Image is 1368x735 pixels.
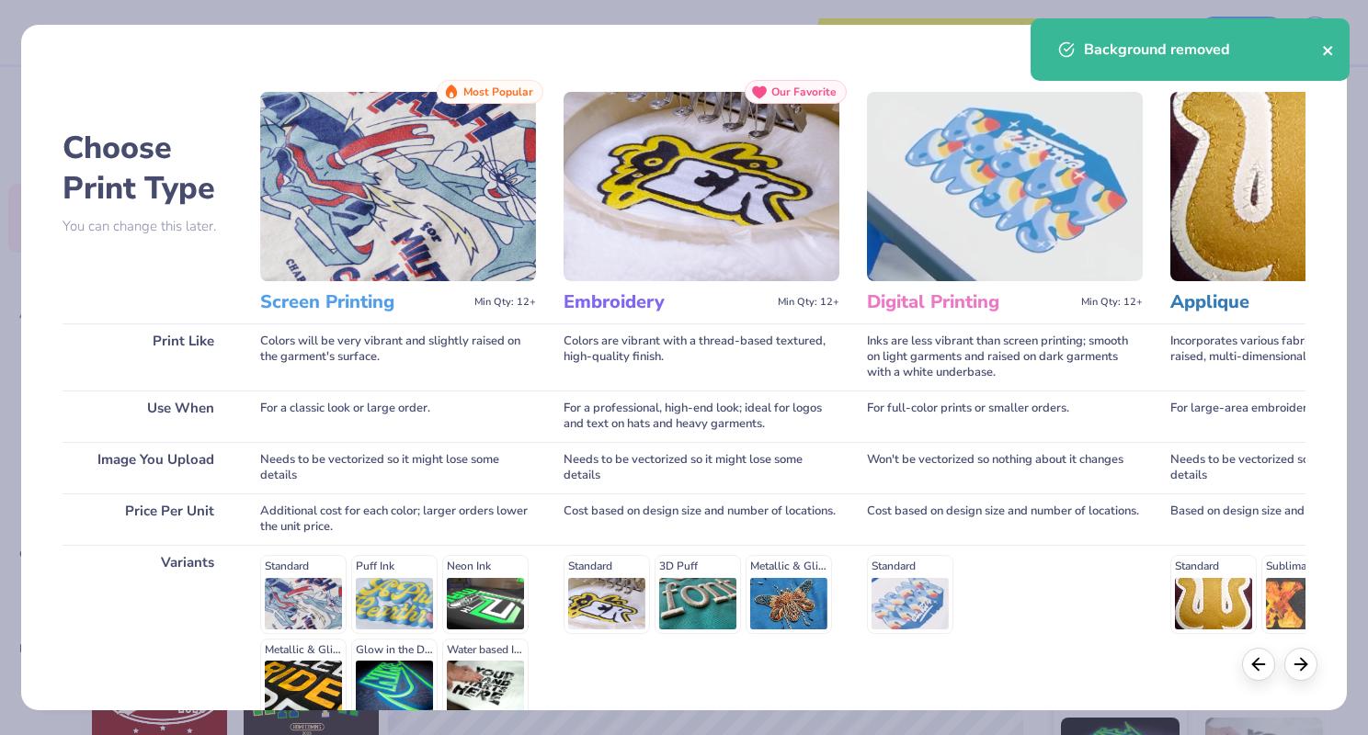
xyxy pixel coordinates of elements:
[564,290,770,314] h3: Embroidery
[1084,39,1322,61] div: Background removed
[63,545,233,727] div: Variants
[260,493,536,545] div: Additional cost for each color; larger orders lower the unit price.
[1081,296,1143,309] span: Min Qty: 12+
[63,390,233,442] div: Use When
[564,442,839,493] div: Needs to be vectorized so it might lose some details
[564,92,839,281] img: Embroidery
[63,128,233,209] h2: Choose Print Type
[771,85,837,98] span: Our Favorite
[260,323,536,390] div: Colors will be very vibrant and slightly raised on the garment's surface.
[867,323,1143,390] div: Inks are less vibrant than screen printing; smooth on light garments and raised on dark garments ...
[463,85,533,98] span: Most Popular
[867,390,1143,442] div: For full-color prints or smaller orders.
[1322,39,1335,61] button: close
[63,323,233,390] div: Print Like
[867,493,1143,545] div: Cost based on design size and number of locations.
[63,219,233,234] p: You can change this later.
[260,390,536,442] div: For a classic look or large order.
[474,296,536,309] span: Min Qty: 12+
[260,290,467,314] h3: Screen Printing
[867,290,1074,314] h3: Digital Printing
[564,493,839,545] div: Cost based on design size and number of locations.
[564,390,839,442] div: For a professional, high-end look; ideal for logos and text on hats and heavy garments.
[260,92,536,281] img: Screen Printing
[63,493,233,545] div: Price Per Unit
[867,92,1143,281] img: Digital Printing
[867,442,1143,493] div: Won't be vectorized so nothing about it changes
[564,323,839,390] div: Colors are vibrant with a thread-based textured, high-quality finish.
[63,442,233,493] div: Image You Upload
[778,296,839,309] span: Min Qty: 12+
[260,442,536,493] div: Needs to be vectorized so it might lose some details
